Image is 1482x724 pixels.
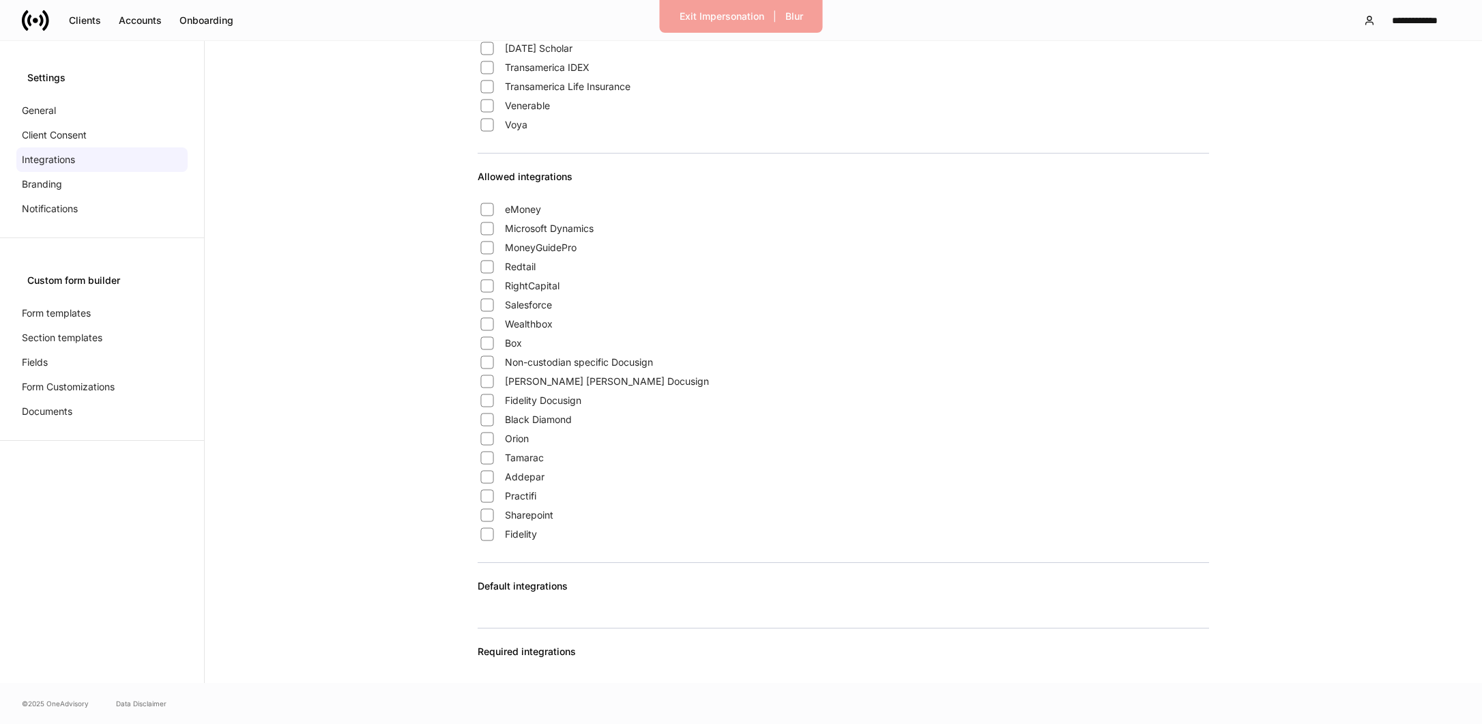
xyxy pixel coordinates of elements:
div: Default integrations [478,579,1209,609]
span: Transamerica IDEX [505,61,590,74]
span: Microsoft Dynamics [505,222,594,235]
p: Client Consent [22,128,87,142]
button: Onboarding [171,10,242,31]
div: Allowed integrations [478,170,1209,200]
div: Clients [69,14,101,27]
span: © 2025 OneAdvisory [22,698,89,709]
span: Redtail [505,260,536,274]
a: Form Customizations [16,375,188,399]
p: Integrations [22,153,75,166]
a: General [16,98,188,123]
p: Documents [22,405,72,418]
button: Exit Impersonation [671,5,773,27]
span: eMoney [505,203,541,216]
span: Orion [505,432,529,446]
span: Sharepoint [505,508,553,522]
p: Form Customizations [22,380,115,394]
span: Venerable [505,99,550,113]
div: Accounts [119,14,162,27]
a: Section templates [16,325,188,350]
p: Notifications [22,202,78,216]
p: Form templates [22,306,91,320]
p: Section templates [22,331,102,345]
div: Onboarding [179,14,233,27]
a: Client Consent [16,123,188,147]
p: Branding [22,177,62,191]
span: Voya [505,118,527,132]
p: Fields [22,356,48,369]
span: MoneyGuidePro [505,241,577,255]
span: Wealthbox [505,317,553,331]
a: Branding [16,172,188,197]
p: General [22,104,56,117]
div: Settings [27,71,177,85]
span: Salesforce [505,298,552,312]
a: Documents [16,399,188,424]
div: Exit Impersonation [680,10,764,23]
span: [DATE] Scholar [505,42,572,55]
button: Clients [60,10,110,31]
span: Practifi [505,489,536,503]
span: Fidelity [505,527,537,541]
button: Accounts [110,10,171,31]
span: Fidelity Docusign [505,394,581,407]
span: Addepar [505,470,544,484]
a: Form templates [16,301,188,325]
a: Notifications [16,197,188,221]
span: Non-custodian specific Docusign [505,356,653,369]
div: Custom form builder [27,274,177,287]
a: Data Disclaimer [116,698,166,709]
button: Blur [776,5,812,27]
span: Transamerica Life Insurance [505,80,630,93]
span: Box [505,336,522,350]
div: Required integrations [478,645,1209,675]
span: Tamarac [505,451,544,465]
span: Black Diamond [505,413,572,426]
div: Blur [785,10,803,23]
a: Integrations [16,147,188,172]
span: [PERSON_NAME] [PERSON_NAME] Docusign [505,375,709,388]
a: Fields [16,350,188,375]
span: RightCapital [505,279,560,293]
